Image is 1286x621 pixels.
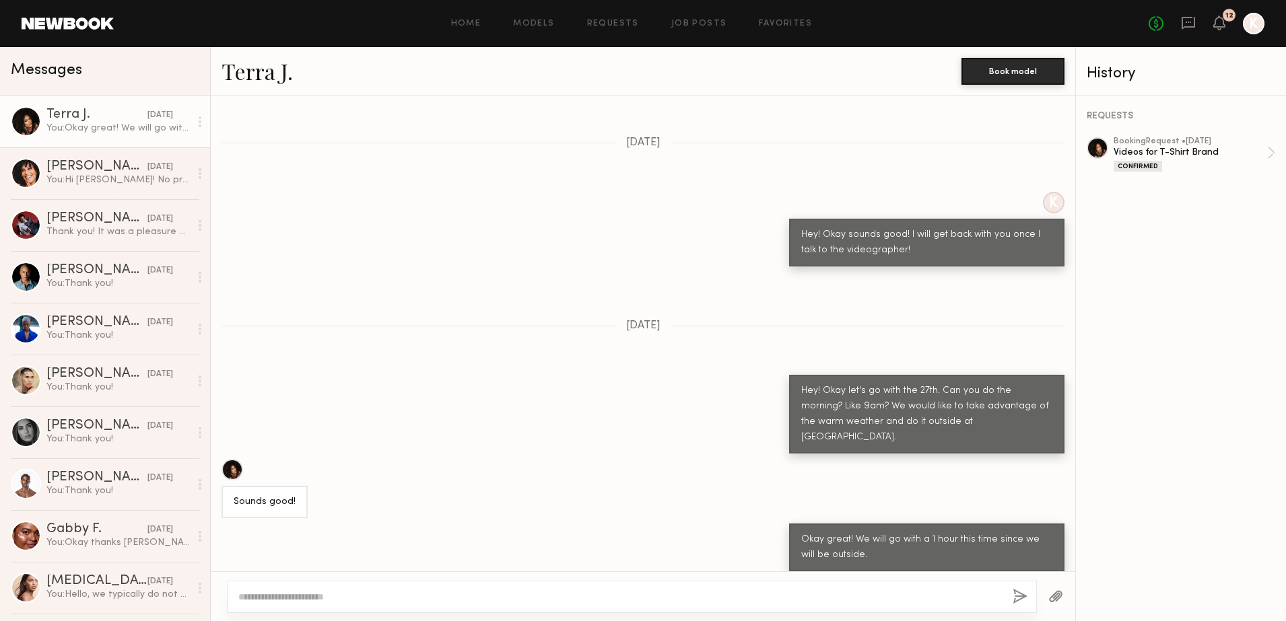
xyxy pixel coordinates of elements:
[46,212,147,225] div: [PERSON_NAME]
[759,20,812,28] a: Favorites
[46,536,190,549] div: You: Okay thanks [PERSON_NAME]! I’ll contact you when we come back to [GEOGRAPHIC_DATA]
[46,225,190,238] div: Thank you! It was a pleasure working with you as well!!
[234,495,296,510] div: Sounds good!
[46,484,190,497] div: You: Thank you!
[1225,12,1233,20] div: 12
[147,316,173,329] div: [DATE]
[1114,137,1267,146] div: booking Request • [DATE]
[1243,13,1264,34] a: K
[46,419,147,433] div: [PERSON_NAME]
[801,532,1052,563] div: Okay great! We will go with a 1 hour this time since we will be outside.
[46,433,190,445] div: You: Thank you!
[801,383,1052,445] div: Hey! Okay let's go with the 27th. Can you do the morning? Like 9am? We would like to take advanta...
[46,160,147,174] div: [PERSON_NAME]
[46,122,190,135] div: You: Okay great! We will go with a 1 hour this time since we will be outside.
[147,213,173,225] div: [DATE]
[1114,137,1275,172] a: bookingRequest •[DATE]Videos for T-Shirt BrandConfirmed
[1087,112,1275,121] div: REQUESTS
[587,20,639,28] a: Requests
[46,174,190,186] div: You: Hi [PERSON_NAME]! No problem! Thanks for getting back to me! Will do!
[46,316,147,329] div: [PERSON_NAME]
[801,227,1052,258] div: Hey! Okay sounds good! I will get back with you once I talk to the videographer!
[451,20,481,28] a: Home
[46,471,147,484] div: [PERSON_NAME]
[147,523,173,536] div: [DATE]
[147,368,173,381] div: [DATE]
[46,264,147,277] div: [PERSON_NAME]
[11,63,82,78] span: Messages
[46,277,190,290] div: You: Thank you!
[46,329,190,342] div: You: Thank you!
[46,108,147,122] div: Terra J.
[147,109,173,122] div: [DATE]
[46,381,190,394] div: You: Thank you!
[1087,66,1275,81] div: History
[46,575,147,588] div: [MEDICAL_DATA][PERSON_NAME]
[46,523,147,536] div: Gabby F.
[222,57,293,85] a: Terra J.
[626,320,661,332] span: [DATE]
[147,575,173,588] div: [DATE]
[147,420,173,433] div: [DATE]
[147,264,173,277] div: [DATE]
[1114,161,1162,172] div: Confirmed
[147,472,173,484] div: [DATE]
[961,58,1064,85] button: Book model
[1114,146,1267,159] div: Videos for T-Shirt Brand
[46,588,190,601] div: You: Hello, we typically do not have a specific length of time for usage.
[671,20,727,28] a: Job Posts
[513,20,554,28] a: Models
[961,65,1064,76] a: Book model
[147,161,173,174] div: [DATE]
[626,137,661,149] span: [DATE]
[46,367,147,381] div: [PERSON_NAME]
